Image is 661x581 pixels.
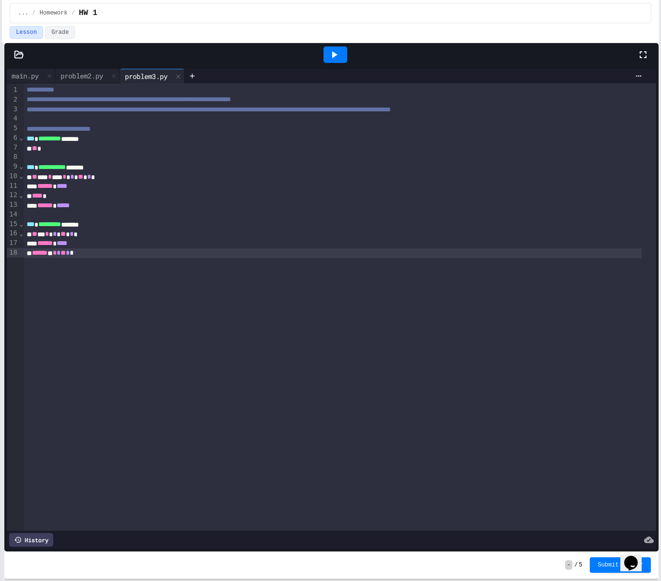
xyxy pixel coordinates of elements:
div: 18 [7,248,19,258]
div: problem3.py [120,69,184,83]
div: problem2.py [56,69,120,83]
div: 4 [7,114,19,123]
span: Fold line [19,162,24,170]
div: 9 [7,162,19,171]
div: 1 [7,85,19,95]
div: 11 [7,181,19,191]
div: History [9,533,53,547]
div: 6 [7,133,19,143]
div: problem2.py [56,71,108,81]
div: 3 [7,105,19,114]
div: 5 [7,123,19,133]
span: Fold line [19,134,24,141]
div: 14 [7,210,19,219]
span: / [71,9,75,17]
span: - [565,560,572,570]
span: / [32,9,36,17]
div: 17 [7,238,19,248]
span: / [574,561,578,569]
div: 12 [7,190,19,200]
span: HW 1 [79,7,97,19]
button: Lesson [10,26,43,39]
div: 2 [7,95,19,105]
div: 8 [7,152,19,162]
iframe: chat widget [620,542,651,571]
div: 7 [7,143,19,153]
span: Fold line [19,191,24,199]
div: main.py [7,69,56,83]
span: 5 [579,561,582,569]
div: 10 [7,171,19,181]
div: problem3.py [120,71,172,81]
div: main.py [7,71,44,81]
span: Homework [40,9,68,17]
div: 16 [7,229,19,238]
button: Submit Answer [590,557,651,573]
div: 13 [7,200,19,210]
span: ... [18,9,29,17]
span: Fold line [19,220,24,228]
button: Grade [45,26,75,39]
span: Submit Answer [598,561,643,569]
span: Fold line [19,229,24,237]
div: 15 [7,219,19,229]
span: Fold line [19,172,24,180]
